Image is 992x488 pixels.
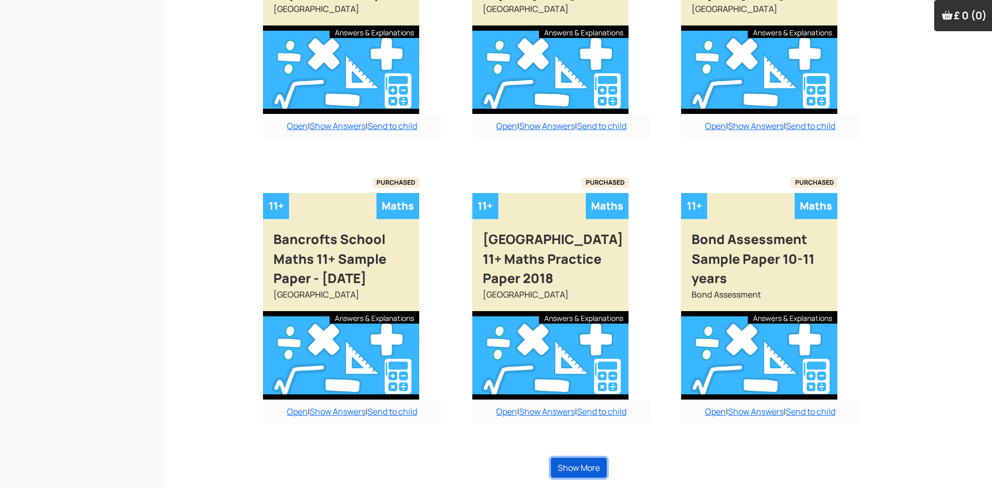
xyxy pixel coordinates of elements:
[330,311,419,324] div: Answers & Explanations
[681,3,837,25] div: [GEOGRAPHIC_DATA]
[705,120,726,132] a: Open
[519,120,575,132] a: Show Answers
[472,3,629,25] div: [GEOGRAPHIC_DATA]
[472,114,650,138] div: | |
[263,114,441,138] div: | |
[795,193,837,219] div: Maths
[472,288,629,311] div: [GEOGRAPHIC_DATA]
[748,25,837,38] div: Answers & Explanations
[942,10,952,20] img: Your items in the shopping basket
[577,120,626,132] a: Send to child
[577,406,626,417] a: Send to child
[263,3,419,25] div: [GEOGRAPHIC_DATA]
[954,8,987,22] span: £ 0 (0)
[539,311,629,324] div: Answers & Explanations
[705,406,726,417] a: Open
[263,400,441,423] div: | |
[368,406,417,417] a: Send to child
[681,219,837,288] div: Bond Assessment Sample Paper 10-11 years
[496,120,517,132] a: Open
[681,288,837,311] div: Bond Assessment
[472,400,650,423] div: | |
[376,193,419,219] div: Maths
[373,177,420,188] span: PURCHASED
[287,406,308,417] a: Open
[263,219,419,288] div: Bancrofts School Maths 11+ Sample Paper - [DATE]
[330,25,419,38] div: Answers & Explanations
[681,400,859,423] div: | |
[786,120,835,132] a: Send to child
[472,219,629,288] div: [GEOGRAPHIC_DATA] 11+ Maths Practice Paper 2018
[263,288,419,311] div: [GEOGRAPHIC_DATA]
[310,120,366,132] a: Show Answers
[582,177,629,188] span: PURCHASED
[287,120,308,132] a: Open
[586,193,629,219] div: Maths
[496,406,517,417] a: Open
[263,193,289,219] div: 11+
[728,406,784,417] a: Show Answers
[472,193,498,219] div: 11+
[728,120,784,132] a: Show Answers
[681,114,859,138] div: | |
[748,311,837,324] div: Answers & Explanations
[681,193,707,219] div: 11+
[786,406,835,417] a: Send to child
[519,406,575,417] a: Show Answers
[551,458,607,478] button: Show More
[310,406,366,417] a: Show Answers
[539,25,629,38] div: Answers & Explanations
[791,177,838,188] span: PURCHASED
[368,120,417,132] a: Send to child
